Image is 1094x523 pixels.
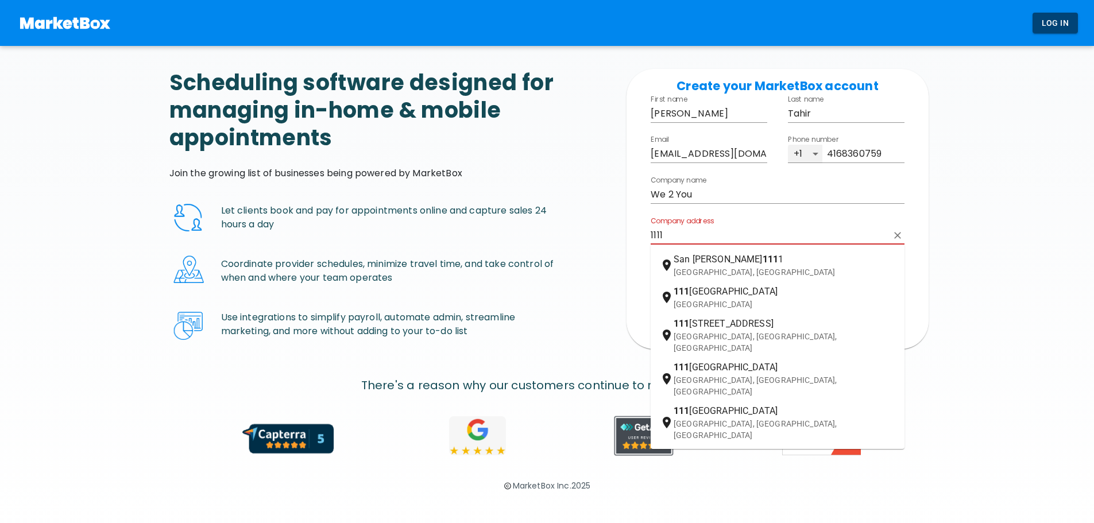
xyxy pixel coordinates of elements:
[169,195,221,239] img: MarketBox Onboarding
[169,166,462,180] p: Join the growing list of businesses being powered by MarketBox
[169,249,221,293] img: MarketBox Onboarding
[449,416,506,455] img: Google Rating
[674,362,689,373] span: 111
[788,94,824,104] label: Last name
[361,377,733,394] p: There's a reason why our customers continue to rate us 5 stars
[674,418,895,441] p: [GEOGRAPHIC_DATA], [GEOGRAPHIC_DATA], [GEOGRAPHIC_DATA]
[233,410,343,462] img: Capterra Rating
[689,318,773,329] span: [STREET_ADDRESS]
[674,254,763,265] span: San [PERSON_NAME]
[651,226,887,244] input: Company addressClear​
[763,254,778,265] span: 111
[169,69,570,152] p: Scheduling software designed for managing in-home & mobile appointments
[788,135,839,145] label: Phone number
[221,204,570,231] p: Let clients book and pay for appointments online and capture sales 24 hours a day
[676,77,879,95] p: Create your MarketBox account
[611,413,676,459] img: Get App Rating
[674,374,895,397] p: [GEOGRAPHIC_DATA], [GEOGRAPHIC_DATA], [GEOGRAPHIC_DATA]
[689,286,778,297] span: [GEOGRAPHIC_DATA]
[169,302,221,346] img: MarketBox Onboarding
[651,216,714,226] label: Company address
[651,94,687,104] label: First name
[689,362,778,373] span: [GEOGRAPHIC_DATA]
[674,266,895,278] p: [GEOGRAPHIC_DATA], [GEOGRAPHIC_DATA]
[778,254,783,265] span: 1
[689,405,778,416] span: [GEOGRAPHIC_DATA]
[674,299,895,310] p: [GEOGRAPHIC_DATA]
[651,176,706,185] label: Company name
[890,227,906,243] button: Clear
[674,331,895,354] p: [GEOGRAPHIC_DATA], [GEOGRAPHIC_DATA], [GEOGRAPHIC_DATA]
[674,286,689,297] span: 111
[674,405,689,416] span: 111
[651,135,669,145] label: Email
[1033,13,1078,34] button: Log In
[513,480,590,492] p: MarketBox Inc. 2025
[221,311,570,338] p: Use integrations to simplify payroll, automate admin, streamline marketing, and more without addi...
[674,318,689,329] span: 111
[221,257,570,285] p: Coordinate provider schedules, minimize travel time, and take control of when and where your team...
